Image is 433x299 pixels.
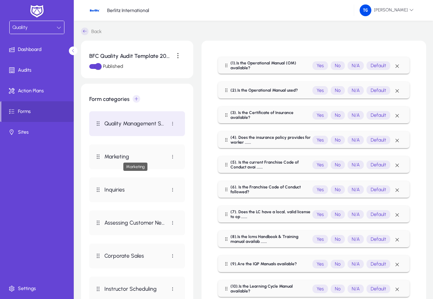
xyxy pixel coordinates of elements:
[1,285,75,292] span: Settings
[331,86,345,95] p: No
[218,280,410,297] mat-expansion-panel-header: Button that displays a tooltip that drag this question(10).Is the Learning Cycle Manual available...
[89,210,185,235] button: Button that displays a tooltip that drag this questionAssessing Customer Needs
[88,4,101,17] img: 19.jpg
[89,53,171,59] h1: BFC Quality Audit Template 2024
[1,39,75,60] a: Dashboard
[348,185,364,194] p: N/A
[367,161,390,169] p: Default
[104,286,166,292] p: Instructor Scheduling
[230,110,312,120] h1: (3). Is the Certificate of Insurance available?
[348,285,364,293] p: N/A
[312,161,328,169] p: Yes
[348,136,364,144] p: N/A
[367,86,390,95] p: Default
[230,209,312,219] h1: (7). Does the LC have a local, valid license to op ......
[224,63,229,68] i: Button that displays a tooltip that drag this question
[312,136,328,144] p: Yes
[89,144,185,169] button: Button that displays a tooltip that drag this questionMarketing
[230,284,312,293] h1: (10).Is the Learning Cycle Manual available?
[224,162,229,167] i: Button that displays a tooltip that drag this question
[12,24,28,30] span: Quality
[331,136,345,144] p: No
[348,161,364,169] p: N/A
[218,57,410,74] mat-expansion-panel-header: Button that displays a tooltip that drag this question(1).Is the Operational Manual (OM) availabl...
[331,260,345,268] p: No
[348,260,364,268] p: N/A
[104,219,166,226] p: Assessing Customer Needs
[89,111,185,136] button: Button that displays a tooltip that drag this questionQuality Management System
[1,46,75,53] span: Dashboard
[224,286,229,291] i: Button that displays a tooltip that drag this question
[102,63,123,70] label: Published
[95,219,102,226] i: Button that displays a tooltip that drag this question
[331,61,345,70] p: No
[331,111,345,120] p: No
[107,8,149,13] p: Berlitz International
[104,153,166,160] p: Marketing
[218,181,410,198] mat-expansion-panel-header: Button that displays a tooltip that drag this question(6). Is the Franchise Code of Conduct follo...
[230,261,297,266] h1: (9).Are the IQP Manuals available?
[331,235,345,244] p: No
[367,235,390,244] p: Default
[230,61,312,70] h1: (1).Is the Operational Manual (OM) available?
[218,107,410,123] mat-expansion-panel-header: Button that displays a tooltip that drag this question(3). Is the Certificate of Insurance availa...
[367,61,390,70] p: Default
[312,235,328,244] p: Yes
[360,4,371,16] img: 67.png
[1,60,75,81] a: Audits
[312,111,328,120] p: Yes
[95,252,102,259] i: Button that displays a tooltip that drag this question
[367,111,390,120] p: Default
[1,278,75,299] a: Settings
[331,161,345,169] p: No
[104,120,166,127] p: Quality Management System
[218,132,410,148] mat-expansion-panel-header: Button that displays a tooltip that drag this question(4). Does the insurance policy provides for...
[1,129,75,136] span: Sites
[312,61,328,70] p: Yes
[367,210,390,219] p: Default
[367,285,390,293] p: Default
[367,260,390,268] p: Default
[230,88,298,93] h1: (2).Is the Operational Manual used?
[89,244,185,268] button: Button that displays a tooltip that drag this questionCorporate Sales
[1,81,75,101] a: Action Plans
[230,234,312,244] h1: (8).Is the lcms Handbook & Training manual availab ......
[360,4,414,16] span: [PERSON_NAME]
[224,112,229,118] i: Button that displays a tooltip that drag this question
[312,86,328,95] p: Yes
[331,185,345,194] p: No
[95,186,102,193] i: Button that displays a tooltip that drag this question
[95,286,102,292] i: Button that displays a tooltip that drag this question
[1,67,75,74] span: Audits
[348,210,364,219] p: N/A
[1,87,75,94] span: Action Plans
[224,187,229,192] i: Button that displays a tooltip that drag this question
[81,28,102,35] a: Back
[354,4,419,17] button: [PERSON_NAME]
[230,160,312,169] h1: (5). Is the current Franchise Code of Conduct avai ......
[1,122,75,143] a: Sites
[95,153,102,160] i: Button that displays a tooltip that drag this question
[348,86,364,95] p: N/A
[218,256,410,272] mat-expansion-panel-header: Button that displays a tooltip that drag this question(9).Are the IQP Manuals available?YesNoN/AD...
[331,210,345,219] p: No
[89,177,185,202] button: Button that displays a tooltip that drag this questionInquiries
[224,212,229,217] i: Button that displays a tooltip that drag this question
[312,260,328,268] p: Yes
[312,285,328,293] p: Yes
[224,236,229,242] i: Button that displays a tooltip that drag this question
[312,185,328,194] p: Yes
[230,135,312,145] h1: (4). Does the insurance policy provides for worker ......
[348,235,364,244] p: N/A
[367,185,390,194] p: Default
[224,137,229,143] i: Button that displays a tooltip that drag this question
[367,136,390,144] p: Default
[218,206,410,223] mat-expansion-panel-header: Button that displays a tooltip that drag this question(7). Does the LC have a local, valid licens...
[95,120,102,127] i: Button that displays a tooltip that drag this question
[218,82,410,99] mat-expansion-panel-header: Button that displays a tooltip that drag this question(2).Is the Operational Manual used?YesNoN/A...
[218,156,410,173] mat-expansion-panel-header: Button that displays a tooltip that drag this question(5). Is the current Franchise Code of Condu...
[1,108,74,115] span: Forms
[28,4,45,19] img: white-logo.png
[104,252,166,259] p: Corporate Sales
[104,186,166,193] p: Inquiries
